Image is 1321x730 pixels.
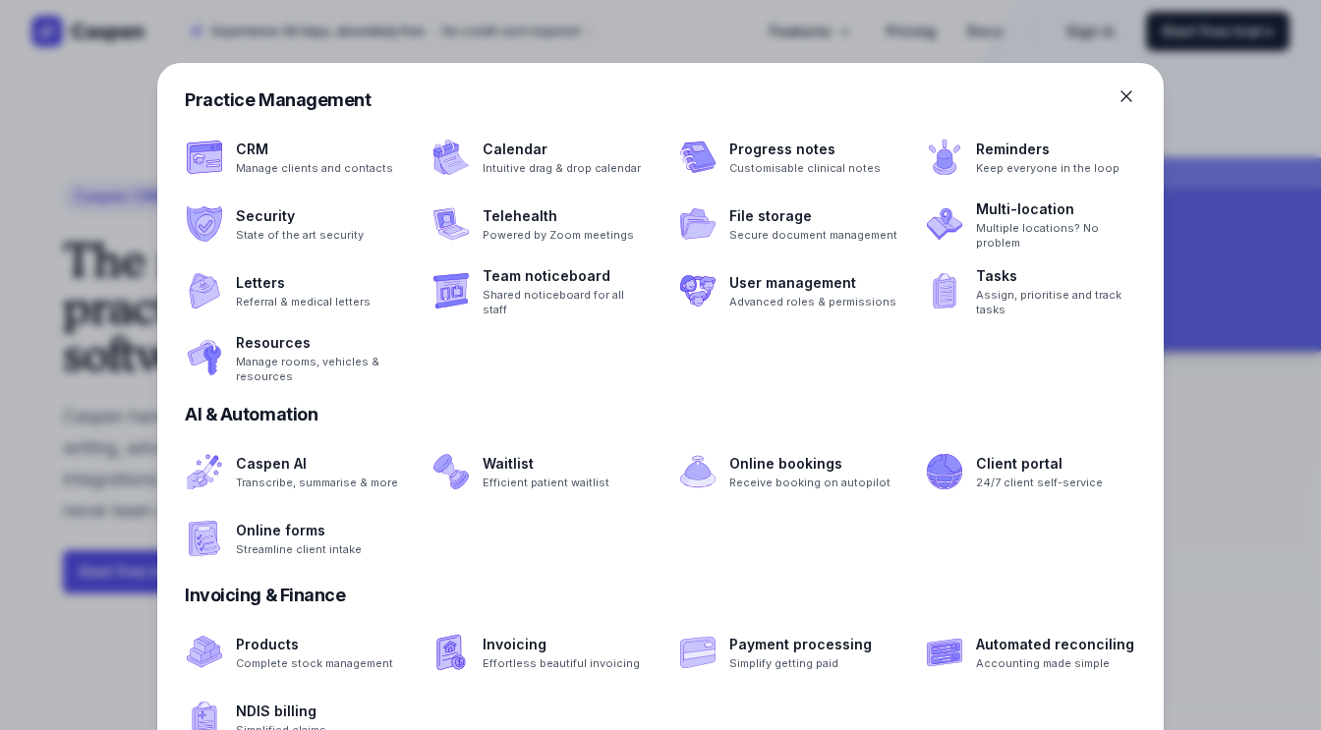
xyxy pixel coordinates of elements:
[976,264,1144,288] a: Tasks
[483,633,640,656] a: Invoicing
[483,138,641,161] a: Calendar
[236,700,326,723] a: NDIS billing
[236,519,362,542] a: Online forms
[483,452,609,476] a: Waitlist
[185,582,1136,609] div: Invoicing & Finance
[729,271,896,295] a: User management
[729,138,881,161] a: Progress notes
[236,271,371,295] a: Letters
[236,331,404,355] a: Resources
[236,452,398,476] a: Caspen AI
[236,138,393,161] a: CRM
[976,138,1120,161] a: Reminders
[729,633,872,656] a: Payment processing
[185,86,1136,114] div: Practice Management
[729,204,897,228] a: File storage
[236,633,393,656] a: Products
[185,401,1136,428] div: AI & Automation
[976,633,1134,656] a: Automated reconciling
[483,204,634,228] a: Telehealth
[729,452,890,476] a: Online bookings
[236,204,364,228] a: Security
[483,264,651,288] a: Team noticeboard
[976,197,1144,221] a: Multi-location
[976,452,1103,476] a: Client portal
